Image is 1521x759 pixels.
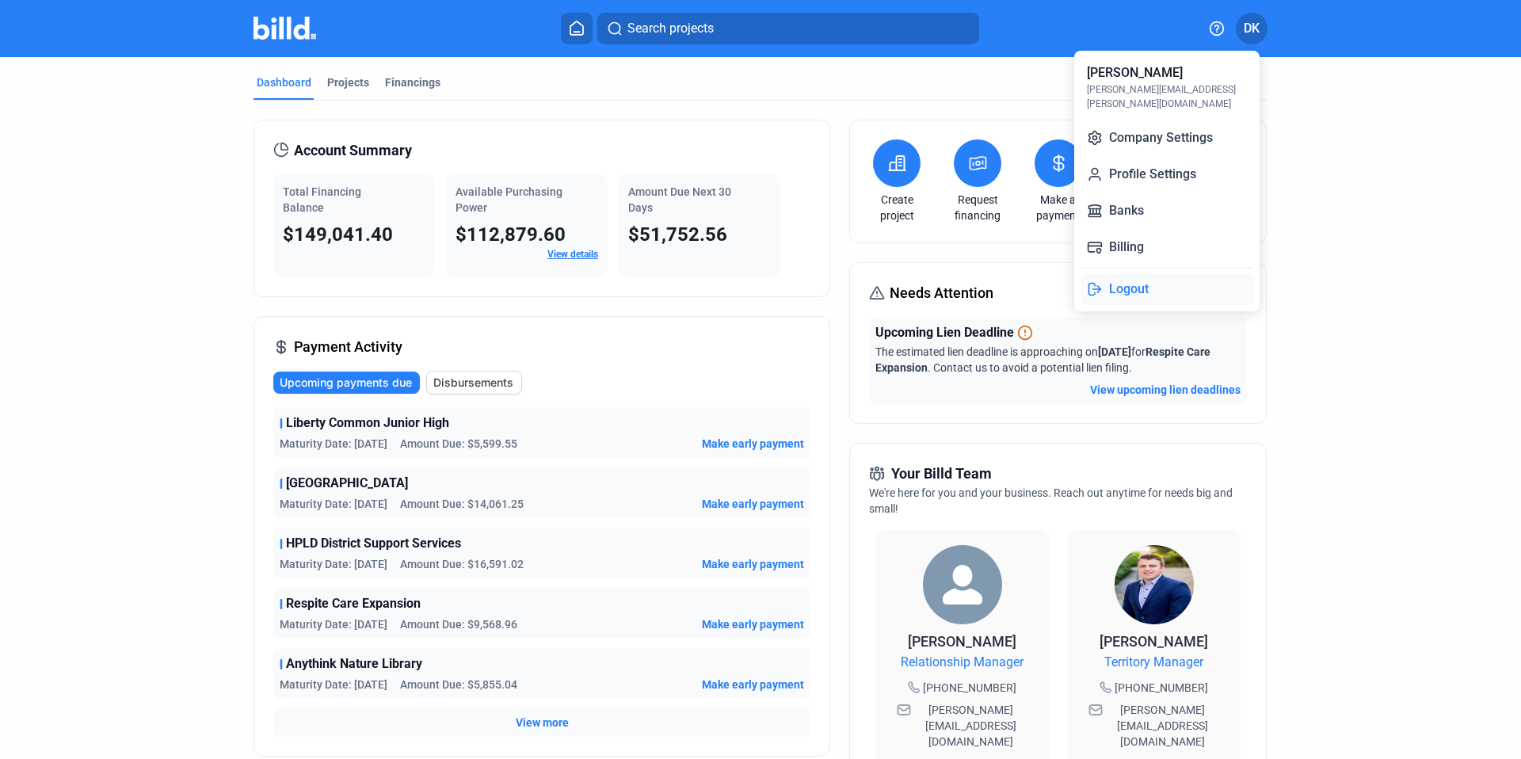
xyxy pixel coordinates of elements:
[1081,195,1253,227] button: Banks
[1081,158,1253,190] button: Profile Settings
[1081,273,1253,305] button: Logout
[1087,82,1247,111] div: [PERSON_NAME][EMAIL_ADDRESS][PERSON_NAME][DOMAIN_NAME]
[1081,231,1253,263] button: Billing
[1087,63,1183,82] div: [PERSON_NAME]
[1081,122,1253,154] button: Company Settings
